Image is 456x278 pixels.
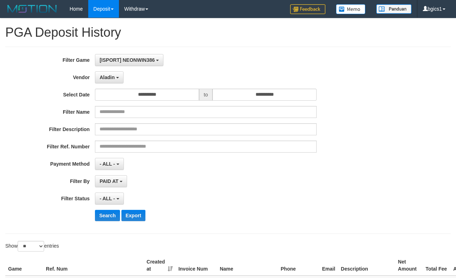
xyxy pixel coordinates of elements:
span: Aladin [100,75,115,80]
button: - ALL - [95,193,124,205]
img: Button%20Memo.svg [336,4,366,14]
th: Description [338,255,395,276]
select: Showentries [18,241,44,252]
th: Email [319,255,338,276]
button: [ISPORT] NEONWIN386 [95,54,163,66]
h1: PGA Deposit History [5,25,451,40]
th: Name [217,255,278,276]
th: Created at: activate to sort column ascending [144,255,175,276]
span: [ISPORT] NEONWIN386 [100,57,155,63]
button: PAID AT [95,175,127,187]
span: to [199,89,212,101]
th: Phone [278,255,319,276]
button: Aladin [95,71,124,83]
th: Ref. Num [43,255,144,276]
button: - ALL - [95,158,124,170]
th: Invoice Num [175,255,217,276]
img: Feedback.jpg [290,4,325,14]
button: Search [95,210,120,221]
span: PAID AT [100,178,118,184]
img: panduan.png [376,4,412,14]
label: Show entries [5,241,59,252]
span: - ALL - [100,196,115,201]
span: - ALL - [100,161,115,167]
th: Net Amount [395,255,423,276]
th: Total Fee [423,255,450,276]
img: MOTION_logo.png [5,4,59,14]
button: Export [121,210,145,221]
